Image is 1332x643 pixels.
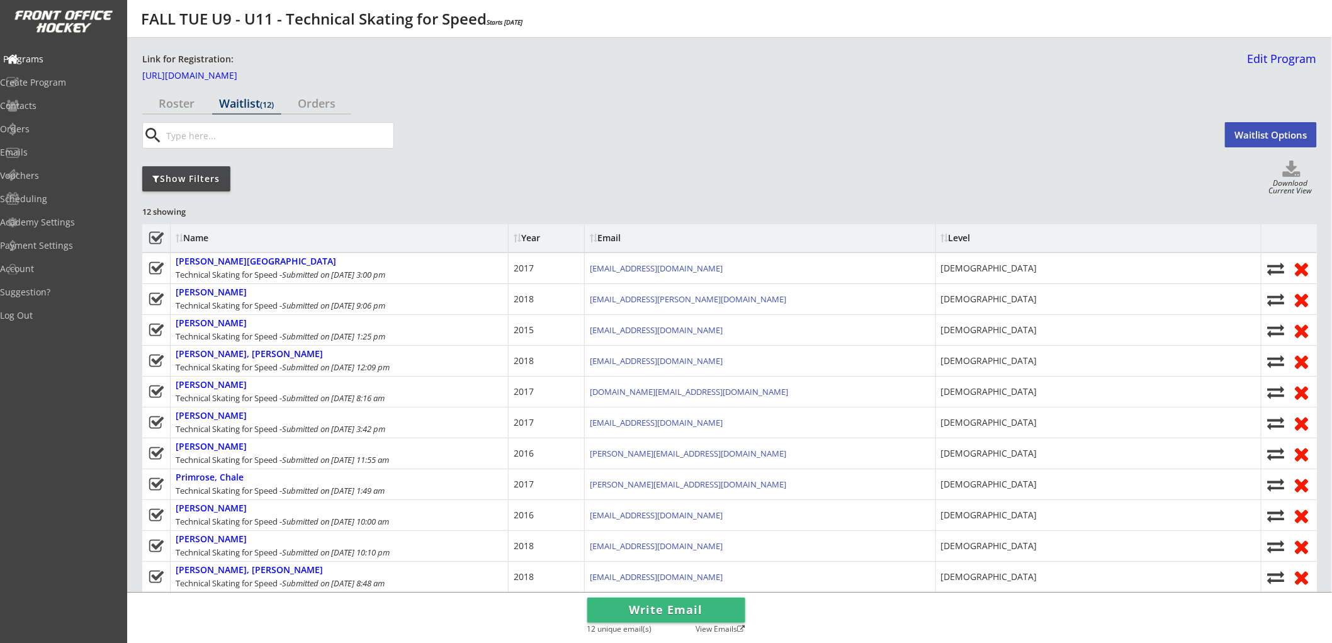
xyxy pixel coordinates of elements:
div: [DEMOGRAPHIC_DATA] [941,324,1037,336]
div: Name [176,234,278,242]
img: FOH%20White%20Logo%20Transparent.png [14,10,113,33]
button: Remove from roster (no refund) [1292,537,1312,556]
div: [PERSON_NAME] [176,503,247,514]
div: Technical Skating for Speed - [176,578,385,589]
a: Edit Program [1243,53,1317,75]
a: [EMAIL_ADDRESS][DOMAIN_NAME] [590,263,723,274]
button: Move player [1267,260,1285,277]
button: Move player [1267,353,1285,370]
button: Remove from roster (no refund) [1292,351,1312,371]
div: View Emails [689,625,745,635]
em: Submitted on [DATE] 10:00 am [282,516,389,527]
div: [PERSON_NAME] [176,441,247,452]
div: Technical Skating for Speed - [176,361,390,373]
em: Submitted on [DATE] 9:06 pm [282,300,385,311]
div: Level [941,234,1054,242]
em: Starts [DATE] [487,18,522,26]
div: [PERSON_NAME], [PERSON_NAME] [176,349,323,360]
div: [DEMOGRAPHIC_DATA] [941,447,1037,460]
a: [EMAIL_ADDRESS][DOMAIN_NAME] [590,571,723,583]
div: 2018 [514,355,534,367]
div: FALL TUE U9 - U11 - Technical Skating for Speed [141,11,522,26]
button: Remove from roster (no refund) [1292,321,1312,340]
font: (12) [261,99,274,110]
a: [DOMAIN_NAME][EMAIL_ADDRESS][DOMAIN_NAME] [590,386,788,397]
div: [PERSON_NAME] [176,534,247,545]
button: Move player [1267,384,1285,401]
div: 12 showing [142,206,233,217]
div: Email [590,234,703,242]
em: Submitted on [DATE] 3:42 pm [282,423,385,435]
a: [URL][DOMAIN_NAME] [142,71,268,85]
div: Waitlist [212,98,281,109]
div: 2018 [514,571,534,583]
a: [EMAIL_ADDRESS][PERSON_NAME][DOMAIN_NAME] [590,293,786,305]
div: Year [514,234,579,242]
button: Write Email [587,598,745,623]
button: Remove from roster (no refund) [1292,567,1312,587]
div: 2017 [514,385,534,398]
em: Submitted on [DATE] 1:49 am [282,485,385,496]
div: [PERSON_NAME] [176,287,247,298]
div: Technical Skating for Speed - [176,423,385,435]
em: Submitted on [DATE] 12:09 pm [282,361,390,373]
div: [PERSON_NAME] [176,380,247,390]
div: Show Filters [142,173,230,185]
div: 2016 [514,447,534,460]
a: [PERSON_NAME][EMAIL_ADDRESS][DOMAIN_NAME] [590,479,786,490]
button: Remove from roster (no refund) [1292,444,1312,464]
button: Move player [1267,476,1285,493]
div: 2017 [514,478,534,491]
a: [EMAIL_ADDRESS][DOMAIN_NAME] [590,417,723,428]
button: Remove from roster (no refund) [1292,506,1312,525]
button: Move player [1267,507,1285,524]
div: 2018 [514,540,534,552]
em: Submitted on [DATE] 3:00 pm [282,269,385,280]
a: [EMAIL_ADDRESS][DOMAIN_NAME] [590,509,723,521]
div: Technical Skating for Speed - [176,547,390,558]
button: Move player [1267,291,1285,308]
div: [DEMOGRAPHIC_DATA] [941,262,1037,275]
button: Move player [1267,538,1285,555]
button: Remove from roster (no refund) [1292,290,1312,309]
em: Submitted on [DATE] 8:16 am [282,392,385,404]
div: Primrose, Chale [176,472,244,483]
div: 2016 [514,509,534,521]
div: [DEMOGRAPHIC_DATA] [941,385,1037,398]
a: [EMAIL_ADDRESS][DOMAIN_NAME] [590,540,723,552]
div: Programs [3,55,116,64]
div: Technical Skating for Speed - [176,300,385,311]
button: Waitlist Options [1225,122,1317,147]
button: Click to download full roster. Your browser settings may try to block it, check your security set... [1267,161,1317,179]
input: Type here... [164,123,393,148]
div: Technical Skating for Speed - [176,269,385,280]
button: Move player [1267,414,1285,431]
div: Link for Registration: [142,53,235,66]
em: Submitted on [DATE] 11:55 am [282,454,389,465]
div: [DEMOGRAPHIC_DATA] [941,571,1037,583]
div: Technical Skating for Speed - [176,485,385,496]
div: 2015 [514,324,534,336]
button: Move player [1267,445,1285,462]
button: search [143,125,164,145]
div: 2017 [514,262,534,275]
em: Submitted on [DATE] 1:25 pm [282,331,385,342]
div: [DEMOGRAPHIC_DATA] [941,355,1037,367]
div: Technical Skating for Speed - [176,331,385,342]
em: Submitted on [DATE] 8:48 am [282,578,385,589]
div: Technical Skating for Speed - [176,392,385,404]
em: Submitted on [DATE] 10:10 pm [282,547,390,558]
div: [DEMOGRAPHIC_DATA] [941,509,1037,521]
div: [PERSON_NAME], [PERSON_NAME] [176,565,323,576]
div: [DEMOGRAPHIC_DATA] [941,293,1037,305]
div: Technical Skating for Speed - [176,516,389,527]
button: Remove from roster (no refund) [1292,259,1312,278]
div: Roster [142,98,212,109]
button: Remove from roster (no refund) [1292,382,1312,402]
div: 12 unique email(s) [587,625,669,635]
div: Download Current View [1265,179,1317,196]
div: Technical Skating for Speed - [176,454,389,465]
div: [PERSON_NAME][GEOGRAPHIC_DATA] [176,256,336,267]
div: 2018 [514,293,534,305]
div: [PERSON_NAME] [176,411,247,421]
